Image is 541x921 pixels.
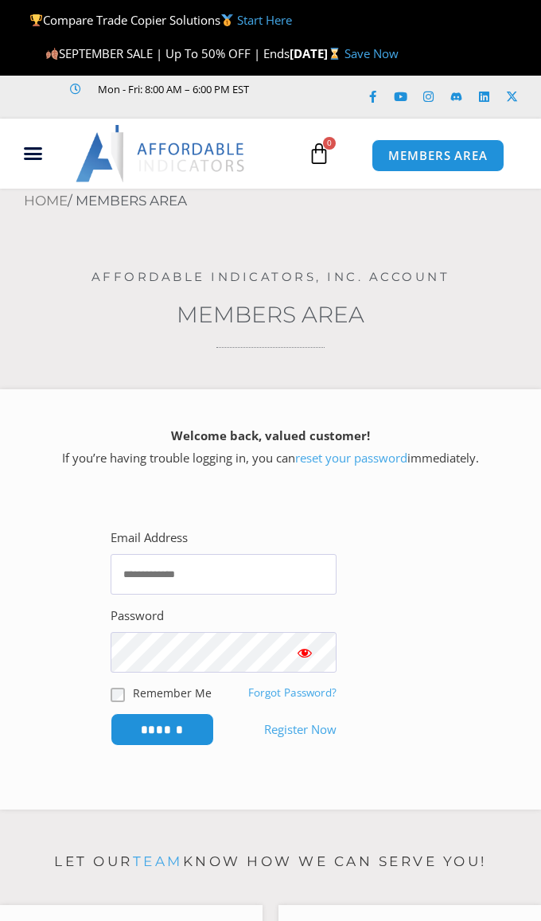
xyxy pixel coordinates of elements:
[237,12,292,28] a: Start Here
[6,139,59,169] div: Menu Toggle
[24,193,68,209] a: Home
[295,450,407,466] a: reset your password
[76,125,247,182] img: LogoAI | Affordable Indicators – NinjaTrader
[388,150,488,162] span: MEMBERS AREA
[171,427,370,443] strong: Welcome back, valued customer!
[323,137,336,150] span: 0
[372,139,504,172] a: MEMBERS AREA
[133,853,183,869] a: team
[344,45,399,61] a: Save Now
[28,425,513,470] p: If you’re having trouble logging in, you can immediately.
[40,99,278,115] iframe: Customer reviews powered by Trustpilot
[248,685,337,700] a: Forgot Password?
[221,14,233,26] img: 🥇
[111,605,164,627] label: Password
[45,45,290,61] span: SEPTEMBER SALE | Up To 50% OFF | Ends
[290,45,344,61] strong: [DATE]
[94,80,249,99] span: Mon - Fri: 8:00 AM – 6:00 PM EST
[30,14,42,26] img: 🏆
[273,632,337,673] button: Show password
[29,12,292,28] span: Compare Trade Copier Solutions
[177,301,364,328] a: Members Area
[91,269,450,284] a: Affordable Indicators, Inc. Account
[133,685,212,701] label: Remember Me
[264,719,337,741] a: Register Now
[24,189,541,214] nav: Breadcrumb
[329,48,341,60] img: ⌛
[284,131,354,177] a: 0
[46,48,58,60] img: 🍂
[111,527,188,549] label: Email Address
